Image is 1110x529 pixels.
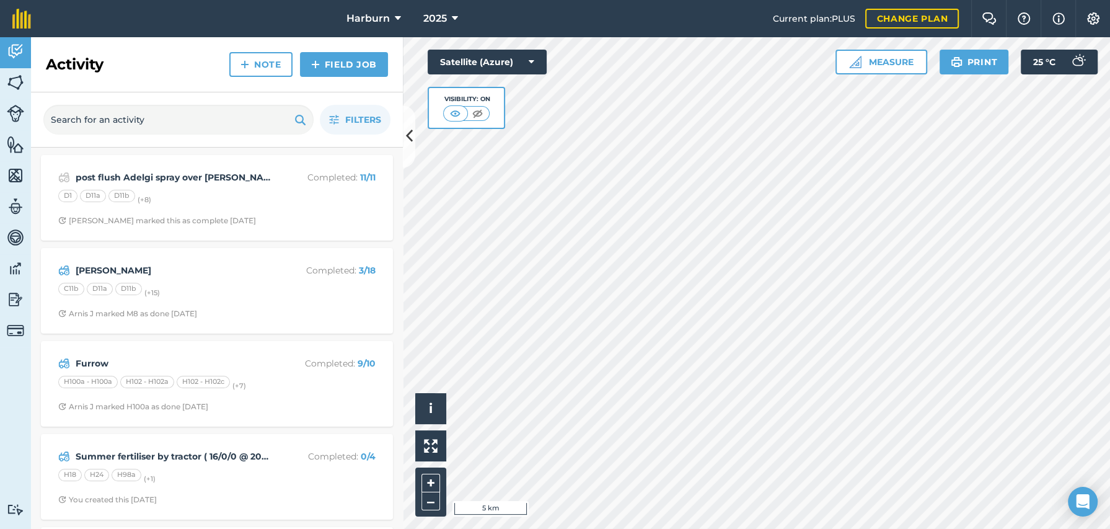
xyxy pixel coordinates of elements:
small: (+ 8 ) [138,195,151,204]
div: H98a [112,469,141,481]
p: Completed : [277,264,376,277]
img: svg+xml;base64,PHN2ZyB4bWxucz0iaHR0cDovL3d3dy53My5vcmcvMjAwMC9zdmciIHdpZHRoPSIxNCIgaGVpZ2h0PSIyNC... [311,57,320,72]
strong: post flush Adelgi spray over [PERSON_NAME] [76,171,272,184]
span: i [429,401,433,416]
div: D11a [87,283,113,295]
div: H18 [58,469,82,481]
img: svg+xml;base64,PHN2ZyB4bWxucz0iaHR0cDovL3d3dy53My5vcmcvMjAwMC9zdmciIHdpZHRoPSIxOSIgaGVpZ2h0PSIyNC... [294,112,306,127]
span: 25 ° C [1033,50,1055,74]
img: A cog icon [1086,12,1101,25]
small: (+ 1 ) [144,474,156,483]
div: D1 [58,190,77,202]
img: svg+xml;base64,PD94bWwgdmVyc2lvbj0iMS4wIiBlbmNvZGluZz0idXRmLTgiPz4KPCEtLSBHZW5lcmF0b3I6IEFkb2JlIE... [7,504,24,515]
small: (+ 15 ) [144,288,160,297]
a: post flush Adelgi spray over [PERSON_NAME]Completed: 11/11D1D11aD11b(+8)Clock with arrow pointing... [48,162,385,233]
div: H102 - H102a [120,376,174,388]
button: Satellite (Azure) [428,50,547,74]
a: Note [229,52,293,77]
a: [PERSON_NAME]Completed: 3/18C11bD11aD11b(+15)Clock with arrow pointing clockwiseArnis J marked M8... [48,256,385,326]
img: A question mark icon [1016,12,1031,25]
img: svg+xml;base64,PD94bWwgdmVyc2lvbj0iMS4wIiBlbmNvZGluZz0idXRmLTgiPz4KPCEtLSBHZW5lcmF0b3I6IEFkb2JlIE... [58,170,70,185]
img: svg+xml;base64,PHN2ZyB4bWxucz0iaHR0cDovL3d3dy53My5vcmcvMjAwMC9zdmciIHdpZHRoPSI1MCIgaGVpZ2h0PSI0MC... [447,107,463,120]
img: svg+xml;base64,PHN2ZyB4bWxucz0iaHR0cDovL3d3dy53My5vcmcvMjAwMC9zdmciIHdpZHRoPSI1NiIgaGVpZ2h0PSI2MC... [7,166,24,185]
img: fieldmargin Logo [12,9,31,29]
div: D11b [115,283,142,295]
img: Clock with arrow pointing clockwise [58,216,66,224]
strong: 3 / 18 [359,265,376,276]
img: svg+xml;base64,PD94bWwgdmVyc2lvbj0iMS4wIiBlbmNvZGluZz0idXRmLTgiPz4KPCEtLSBHZW5lcmF0b3I6IEFkb2JlIE... [58,449,70,464]
img: Clock with arrow pointing clockwise [58,402,66,411]
div: H102 - H102c [177,376,230,388]
button: Filters [320,105,390,135]
a: Summer fertiliser by tractor ( 16/0/0 @ 200kg per ha)Completed: 0/4H18H24H98a(+1)Clock with arrow... [48,442,385,512]
button: Measure [835,50,927,74]
strong: Summer fertiliser by tractor ( 16/0/0 @ 200kg per ha) [76,450,272,463]
img: svg+xml;base64,PD94bWwgdmVyc2lvbj0iMS4wIiBlbmNvZGluZz0idXRmLTgiPz4KPCEtLSBHZW5lcmF0b3I6IEFkb2JlIE... [1065,50,1090,74]
img: svg+xml;base64,PD94bWwgdmVyc2lvbj0iMS4wIiBlbmNvZGluZz0idXRmLTgiPz4KPCEtLSBHZW5lcmF0b3I6IEFkb2JlIE... [7,259,24,278]
div: Visibility: On [443,94,490,104]
img: Clock with arrow pointing clockwise [58,496,66,504]
img: svg+xml;base64,PD94bWwgdmVyc2lvbj0iMS4wIiBlbmNvZGluZz0idXRmLTgiPz4KPCEtLSBHZW5lcmF0b3I6IEFkb2JlIE... [7,197,24,216]
button: – [421,492,440,510]
img: svg+xml;base64,PHN2ZyB4bWxucz0iaHR0cDovL3d3dy53My5vcmcvMjAwMC9zdmciIHdpZHRoPSI1NiIgaGVpZ2h0PSI2MC... [7,73,24,92]
div: You created this [DATE] [58,495,157,505]
span: Filters [345,113,381,127]
small: (+ 7 ) [232,381,246,390]
p: Completed : [277,357,376,370]
img: svg+xml;base64,PHN2ZyB4bWxucz0iaHR0cDovL3d3dy53My5vcmcvMjAwMC9zdmciIHdpZHRoPSIxOSIgaGVpZ2h0PSIyNC... [951,55,962,69]
img: svg+xml;base64,PHN2ZyB4bWxucz0iaHR0cDovL3d3dy53My5vcmcvMjAwMC9zdmciIHdpZHRoPSIxNCIgaGVpZ2h0PSIyNC... [240,57,249,72]
p: Completed : [277,450,376,463]
div: C11b [58,283,84,295]
span: Current plan : PLUS [773,12,855,25]
img: svg+xml;base64,PHN2ZyB4bWxucz0iaHR0cDovL3d3dy53My5vcmcvMjAwMC9zdmciIHdpZHRoPSI1NiIgaGVpZ2h0PSI2MC... [7,135,24,154]
span: 2025 [423,11,447,26]
a: Change plan [865,9,959,29]
div: Arnis J marked M8 as done [DATE] [58,309,197,319]
img: svg+xml;base64,PD94bWwgdmVyc2lvbj0iMS4wIiBlbmNvZGluZz0idXRmLTgiPz4KPCEtLSBHZW5lcmF0b3I6IEFkb2JlIE... [7,42,24,61]
strong: 9 / 10 [358,358,376,369]
div: H100a - H100a [58,376,118,388]
button: 25 °C [1021,50,1098,74]
img: svg+xml;base64,PHN2ZyB4bWxucz0iaHR0cDovL3d3dy53My5vcmcvMjAwMC9zdmciIHdpZHRoPSIxNyIgaGVpZ2h0PSIxNy... [1052,11,1065,26]
div: D11b [108,190,135,202]
img: svg+xml;base64,PD94bWwgdmVyc2lvbj0iMS4wIiBlbmNvZGluZz0idXRmLTgiPz4KPCEtLSBHZW5lcmF0b3I6IEFkb2JlIE... [58,356,70,371]
img: svg+xml;base64,PD94bWwgdmVyc2lvbj0iMS4wIiBlbmNvZGluZz0idXRmLTgiPz4KPCEtLSBHZW5lcmF0b3I6IEFkb2JlIE... [7,228,24,247]
span: Harburn [346,11,390,26]
div: H24 [84,469,109,481]
button: Print [940,50,1009,74]
img: svg+xml;base64,PHN2ZyB4bWxucz0iaHR0cDovL3d3dy53My5vcmcvMjAwMC9zdmciIHdpZHRoPSI1MCIgaGVpZ2h0PSI0MC... [470,107,485,120]
button: i [415,393,446,424]
strong: Furrow [76,357,272,370]
img: svg+xml;base64,PD94bWwgdmVyc2lvbj0iMS4wIiBlbmNvZGluZz0idXRmLTgiPz4KPCEtLSBHZW5lcmF0b3I6IEFkb2JlIE... [7,105,24,122]
div: D11a [80,190,106,202]
a: Field Job [300,52,388,77]
img: svg+xml;base64,PD94bWwgdmVyc2lvbj0iMS4wIiBlbmNvZGluZz0idXRmLTgiPz4KPCEtLSBHZW5lcmF0b3I6IEFkb2JlIE... [7,290,24,309]
img: Two speech bubbles overlapping with the left bubble in the forefront [982,12,997,25]
img: svg+xml;base64,PD94bWwgdmVyc2lvbj0iMS4wIiBlbmNvZGluZz0idXRmLTgiPz4KPCEtLSBHZW5lcmF0b3I6IEFkb2JlIE... [7,322,24,339]
strong: 0 / 4 [361,451,376,462]
p: Completed : [277,171,376,184]
img: Four arrows, one pointing top left, one top right, one bottom right and the last bottom left [424,439,438,453]
input: Search for an activity [43,105,314,135]
a: FurrowCompleted: 9/10H100a - H100aH102 - H102aH102 - H102c(+7)Clock with arrow pointing clockwise... [48,349,385,419]
button: + [421,474,440,492]
img: Clock with arrow pointing clockwise [58,309,66,318]
img: Ruler icon [849,56,861,68]
strong: 11 / 11 [360,172,376,183]
img: svg+xml;base64,PD94bWwgdmVyc2lvbj0iMS4wIiBlbmNvZGluZz0idXRmLTgiPz4KPCEtLSBHZW5lcmF0b3I6IEFkb2JlIE... [58,263,70,278]
div: Arnis J marked H100a as done [DATE] [58,402,208,412]
h2: Activity [46,55,104,74]
div: Open Intercom Messenger [1068,487,1098,517]
div: [PERSON_NAME] marked this as complete [DATE] [58,216,256,226]
strong: [PERSON_NAME] [76,264,272,277]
